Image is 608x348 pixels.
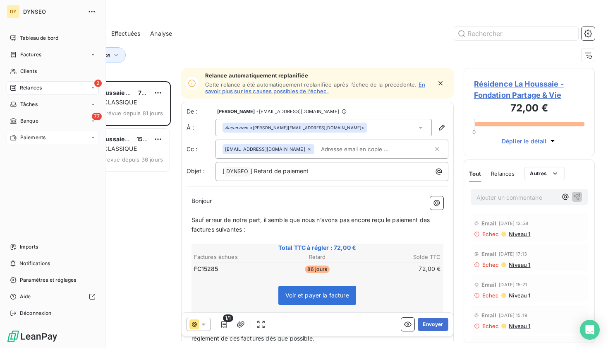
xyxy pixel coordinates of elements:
[187,123,215,132] label: À :
[472,129,476,135] span: 0
[508,231,530,237] span: Niveau 1
[187,107,215,116] span: De :
[7,5,20,18] div: DY
[418,318,448,331] button: Envoyer
[23,8,83,15] span: DYNSEO
[474,78,585,101] span: Résidence La Houssaie - Fondation Partage & Vie
[469,170,481,177] span: Tout
[20,293,31,300] span: Aide
[20,309,52,317] span: Déconnexion
[481,281,497,288] span: Email
[223,167,225,174] span: [
[217,109,255,114] span: [PERSON_NAME]
[7,290,99,303] a: Aide
[508,261,530,268] span: Niveau 1
[225,125,365,130] div: <[PERSON_NAME][EMAIL_ADDRESS][DOMAIN_NAME]>
[499,251,527,256] span: [DATE] 17:13
[225,167,250,176] span: DYNSEO
[482,231,499,237] span: Echec
[20,276,76,284] span: Paramètres et réglages
[250,167,309,174] span: ] Retard de paiement
[20,84,42,92] span: Relances
[103,110,163,116] span: prévue depuis 81 jours
[20,243,38,251] span: Imports
[276,253,358,261] th: Retard
[256,109,339,114] span: - [EMAIL_ADDRESS][DOMAIN_NAME]
[482,261,499,268] span: Echec
[508,292,530,299] span: Niveau 1
[7,330,58,343] img: Logo LeanPay
[502,137,547,145] span: Déplier le détail
[20,117,38,125] span: Banque
[508,323,530,329] span: Niveau 1
[20,51,41,58] span: Factures
[58,89,199,96] span: Résidence La Houssaie - Fondation Partage & Vie
[58,135,195,143] span: Résidence La Houssaie Fondation Partage & Vie
[481,251,497,257] span: Email
[205,81,417,88] span: Cette relance a été automatiquement replanifiée après l’échec de la précédente.
[194,265,218,273] span: FC15285
[150,29,172,38] span: Analyse
[524,167,565,180] button: Autres
[305,266,330,273] span: 86 jours
[474,101,585,117] h3: 72,00 €
[491,170,515,177] span: Relances
[136,135,162,143] span: 158,40 €
[225,147,305,152] span: [EMAIL_ADDRESS][DOMAIN_NAME]
[499,221,528,226] span: [DATE] 12:58
[187,145,215,153] label: Cc :
[499,136,559,146] button: Déplier le détail
[205,72,431,79] span: Relance automatiquement replanifiée
[20,68,37,75] span: Clients
[194,253,275,261] th: Factures échues
[92,113,102,120] span: 77
[285,292,349,299] span: Voir et payer la facture
[20,134,45,141] span: Paiements
[482,292,499,299] span: Echec
[223,314,233,322] span: 1/1
[111,29,141,38] span: Effectuées
[482,323,499,329] span: Echec
[318,143,413,155] input: Adresse email en copie ...
[191,216,432,233] span: Sauf erreur de notre part, il semble que nous n’avons pas encore reçu le paiement des factures su...
[481,312,497,319] span: Email
[94,80,102,87] span: 2
[20,101,38,108] span: Tâches
[205,81,425,94] a: En savoir plus sur les causes possibles de l’échec.
[191,197,212,204] span: Bonjour
[138,89,160,96] span: 72,00 €
[102,156,163,163] span: prévue depuis 36 jours
[580,320,600,340] div: Open Intercom Messenger
[481,220,497,227] span: Email
[19,260,50,267] span: Notifications
[359,253,441,261] th: Solde TTC
[187,167,205,174] span: Objet :
[454,27,578,40] input: Rechercher
[359,264,441,273] td: 72,00 €
[193,244,442,252] span: Total TTC à régler : 72,00 €
[499,313,527,318] span: [DATE] 15:19
[20,34,58,42] span: Tableau de bord
[499,282,527,287] span: [DATE] 15:21
[225,125,248,130] em: Aucun nom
